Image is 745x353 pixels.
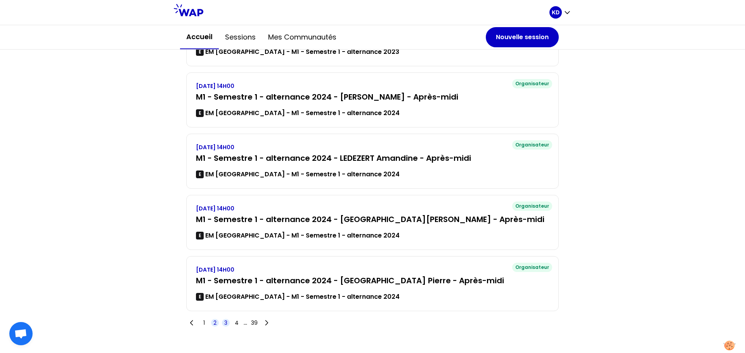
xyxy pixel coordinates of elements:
p: EM [GEOGRAPHIC_DATA] - M1 - Semestre 1 - alternance 2024 [205,292,400,301]
span: 39 [251,319,258,327]
div: Organisateur [512,79,552,88]
p: E [199,294,201,300]
div: Organisateur [512,263,552,272]
button: Accueil [180,25,219,49]
p: EM [GEOGRAPHIC_DATA] - M1 - Semestre 1 - alternance 2024 [205,231,400,240]
p: KD [552,9,560,16]
div: Organisateur [512,140,552,150]
h3: M1 - Semestre 1 - alternance 2024 - [GEOGRAPHIC_DATA][PERSON_NAME] - Après-midi [196,214,549,225]
a: [DATE] 14H00M1 - Semestre 1 - alternance 2024 - [PERSON_NAME] - Après-midiEEM [GEOGRAPHIC_DATA] -... [196,82,549,118]
p: [DATE] 14H00 [196,143,549,151]
button: Mes communautés [262,26,343,49]
p: E [199,49,201,55]
span: 3 [224,319,227,327]
h3: M1 - Semestre 1 - alternance 2024 - [GEOGRAPHIC_DATA] Pierre - Après-midi [196,275,549,286]
h3: M1 - Semestre 1 - alternance 2024 - [PERSON_NAME] - Après-midi [196,91,549,102]
p: [DATE] 14H00 [196,82,549,90]
span: 1 [203,319,205,327]
a: [DATE] 14H00M1 - Semestre 1 - alternance 2024 - LEDEZERT Amandine - Après-midiEEM [GEOGRAPHIC_DAT... [196,143,549,179]
a: [DATE] 14H00M1 - Semestre 1 - alternance 2024 - [GEOGRAPHIC_DATA][PERSON_NAME] - Après-midiEEM [G... [196,205,549,240]
p: E [199,110,201,116]
p: EM [GEOGRAPHIC_DATA] - M1 - Semestre 1 - alternance 2024 [205,170,400,179]
p: EM [GEOGRAPHIC_DATA] - M1 - Semestre 1 - alternance 2024 [205,108,400,118]
p: E [199,171,201,177]
div: Ouvrir le chat [9,322,33,345]
button: Sessions [219,26,262,49]
div: Organisateur [512,201,552,211]
p: E [199,232,201,239]
p: EM [GEOGRAPHIC_DATA] - M1 - Semestre 1 - alternance 2023 [205,47,399,57]
p: [DATE] 14H00 [196,205,549,212]
h3: M1 - Semestre 1 - alternance 2024 - LEDEZERT Amandine - Après-midi [196,153,549,164]
p: [DATE] 14H00 [196,266,549,274]
span: 2 [213,319,217,327]
span: 4 [235,319,239,327]
span: ... [244,318,247,327]
button: Nouvelle session [486,27,559,47]
button: KD [549,6,571,19]
a: [DATE] 14H00M1 - Semestre 1 - alternance 2024 - [GEOGRAPHIC_DATA] Pierre - Après-midiEEM [GEOGRAP... [196,266,549,301]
